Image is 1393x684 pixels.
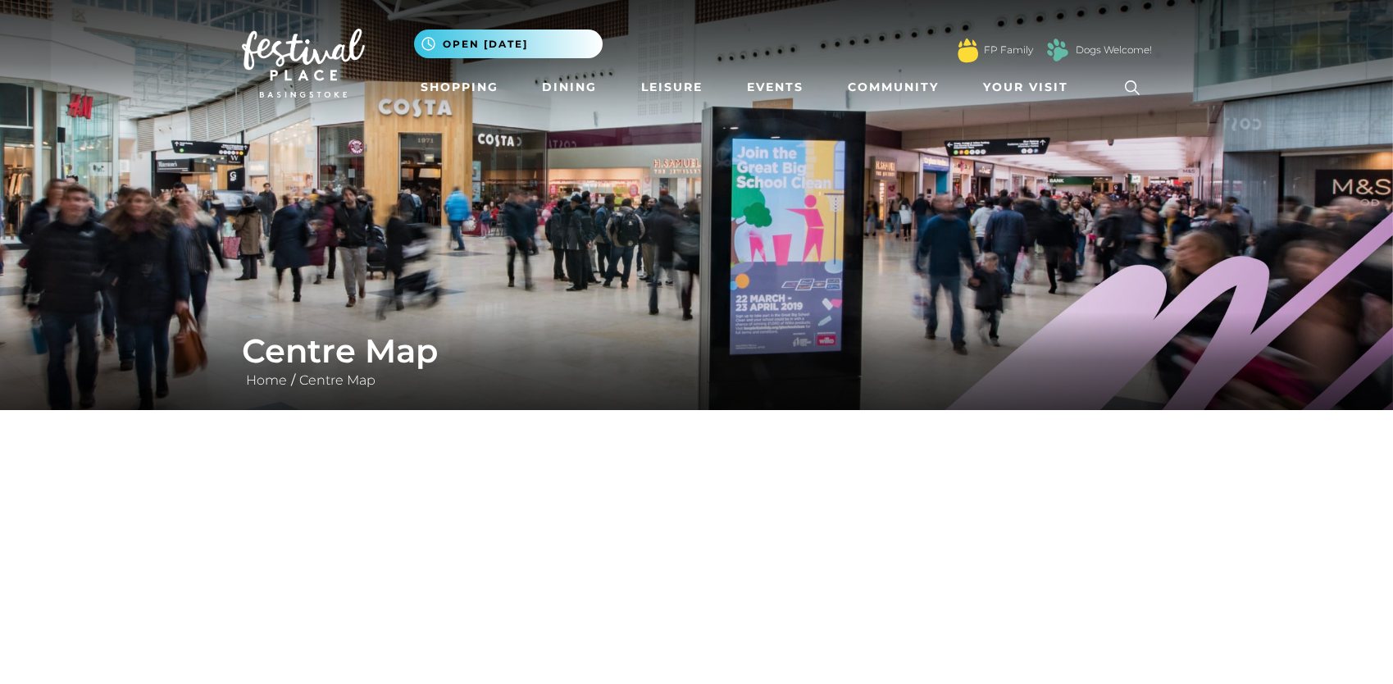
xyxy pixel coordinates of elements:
img: Festival Place Logo [242,29,365,98]
button: Open [DATE] [414,30,603,58]
a: FP Family [984,43,1033,57]
a: Leisure [635,72,709,103]
a: Events [740,72,810,103]
div: / [230,331,1164,390]
a: Centre Map [295,372,380,388]
a: Dining [535,72,603,103]
a: Home [242,372,291,388]
span: Your Visit [983,79,1068,96]
a: Dogs Welcome! [1076,43,1152,57]
a: Community [841,72,945,103]
a: Your Visit [976,72,1083,103]
h1: Centre Map [242,331,1152,371]
a: Shopping [414,72,505,103]
span: Open [DATE] [443,37,528,52]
